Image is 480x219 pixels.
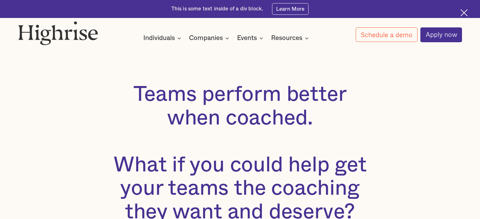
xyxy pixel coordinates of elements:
div: Companies [189,34,223,42]
a: Schedule a demo [356,27,418,42]
div: Individuals [143,34,175,42]
div: Resources [271,34,302,42]
div: Companies [189,34,231,42]
div: Resources [271,34,311,42]
div: Individuals [143,34,183,42]
div: Events [237,34,257,42]
img: Highrise logo [18,21,98,45]
a: Learn More [272,3,309,14]
img: Cross icon [460,9,468,16]
div: Events [237,34,265,42]
div: This is some text inside of a div block. [171,5,263,13]
a: Apply now [420,27,462,42]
